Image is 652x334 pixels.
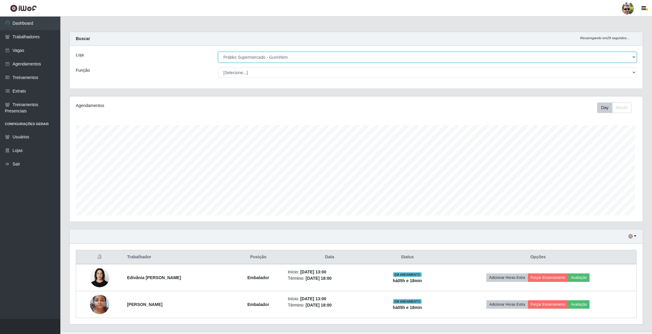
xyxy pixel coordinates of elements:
[393,278,422,283] strong: há 05 h e 18 min
[288,296,371,302] li: Início:
[306,276,332,281] time: [DATE] 18:00
[284,250,375,264] th: Data
[306,303,332,307] time: [DATE] 18:00
[76,36,90,41] strong: Buscar
[300,269,326,274] time: [DATE] 13:00
[90,257,109,298] img: 1759018703299.jpeg
[393,272,422,277] span: EM ANDAMENTO
[568,273,590,282] button: Avaliação
[486,300,528,309] button: Adicionar Horas Extra
[393,305,422,310] strong: há 05 h e 18 min
[76,52,84,58] label: Loja
[597,102,612,113] button: Day
[440,250,637,264] th: Opções
[247,275,269,280] strong: Embalador
[597,102,637,113] div: Toolbar with button groups
[76,102,304,109] div: Agendamentos
[127,302,162,307] strong: [PERSON_NAME]
[612,102,632,113] button: Month
[127,275,181,280] strong: Edivânia [PERSON_NAME]
[568,300,590,309] button: Avaliação
[486,273,528,282] button: Adicionar Horas Extra
[580,36,629,40] i: Recarregando em 29 segundos...
[90,291,109,317] img: 1756057364785.jpeg
[393,299,422,304] span: EM ANDAMENTO
[232,250,284,264] th: Posição
[528,300,568,309] button: Forçar Encerramento
[288,275,371,282] li: Término:
[10,5,37,12] img: CoreUI Logo
[247,302,269,307] strong: Embalador
[528,273,568,282] button: Forçar Encerramento
[123,250,232,264] th: Trabalhador
[597,102,632,113] div: First group
[76,67,90,74] label: Função
[300,296,326,301] time: [DATE] 13:00
[288,302,371,308] li: Término:
[375,250,439,264] th: Status
[288,269,371,275] li: Início:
